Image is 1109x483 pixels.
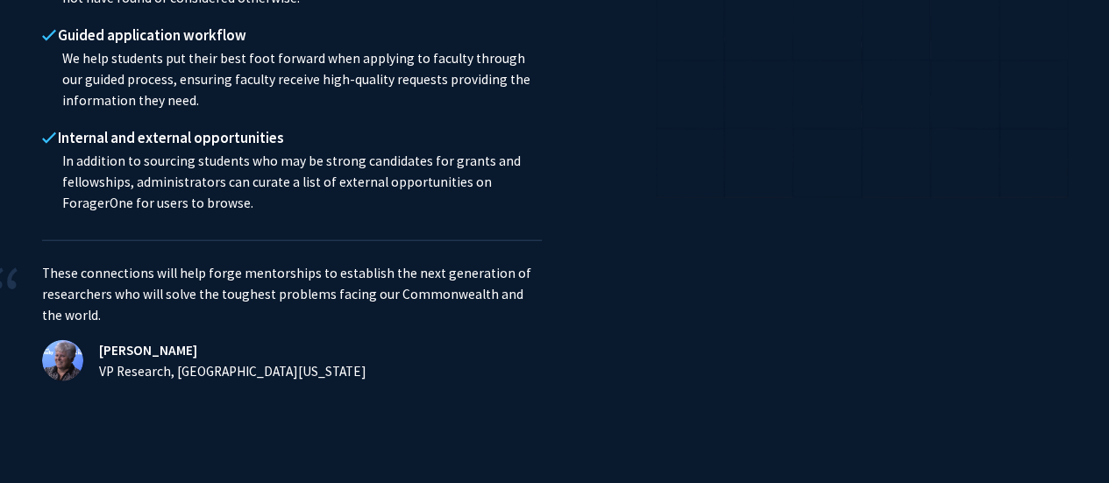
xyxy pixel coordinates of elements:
[42,340,83,381] img: Lisa Cassis
[86,340,542,361] h4: [PERSON_NAME]
[42,151,542,214] p: In addition to sourcing students who may be strong candidates for grants and fellowships, adminis...
[86,361,542,382] p: VP Research, [GEOGRAPHIC_DATA][US_STATE]
[42,129,542,146] h4: Internal and external opportunities
[42,263,542,326] p: These connections will help forge mentorships to establish the next generation of researchers who...
[13,404,75,470] iframe: Chat
[42,26,542,44] h4: Guided application workflow
[42,48,542,111] p: We help students put their best foot forward when applying to faculty through our guided process,...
